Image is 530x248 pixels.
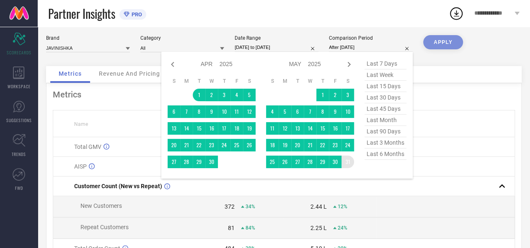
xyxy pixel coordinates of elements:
span: Metrics [59,70,82,77]
th: Sunday [266,78,279,84]
th: Saturday [243,78,256,84]
div: Metrics [53,89,515,100]
span: last 6 months [365,148,406,160]
td: Sun May 04 2025 [266,105,279,118]
td: Tue Apr 08 2025 [193,105,205,118]
td: Wed Apr 09 2025 [205,105,218,118]
td: Sat May 17 2025 [341,122,354,135]
td: Tue Apr 15 2025 [193,122,205,135]
div: 2.25 L [310,225,327,231]
td: Sun Apr 27 2025 [168,156,180,168]
th: Monday [279,78,291,84]
td: Fri Apr 11 2025 [230,105,243,118]
td: Thu Apr 03 2025 [218,89,230,101]
td: Mon Apr 07 2025 [180,105,193,118]
td: Mon May 12 2025 [279,122,291,135]
td: Tue May 13 2025 [291,122,304,135]
td: Tue May 20 2025 [291,139,304,151]
span: Total GMV [74,143,101,150]
td: Fri Apr 18 2025 [230,122,243,135]
div: Category [140,35,224,41]
span: Revenue And Pricing [99,70,160,77]
td: Mon May 19 2025 [279,139,291,151]
th: Wednesday [205,78,218,84]
span: Repeat Customers [80,224,129,230]
td: Wed May 21 2025 [304,139,316,151]
span: last 30 days [365,92,406,103]
th: Wednesday [304,78,316,84]
td: Sat Apr 26 2025 [243,139,256,151]
div: Comparison Period [329,35,413,41]
td: Fri May 30 2025 [329,156,341,168]
th: Thursday [218,78,230,84]
th: Tuesday [291,78,304,84]
td: Sat Apr 05 2025 [243,89,256,101]
span: Name [74,121,88,127]
td: Sat May 10 2025 [341,105,354,118]
td: Tue Apr 01 2025 [193,89,205,101]
span: 12% [338,204,347,210]
span: last 45 days [365,103,406,115]
div: Next month [344,59,354,69]
td: Sun Apr 06 2025 [168,105,180,118]
td: Sun Apr 13 2025 [168,122,180,135]
input: Select date range [235,43,318,52]
td: Sun May 18 2025 [266,139,279,151]
span: last 90 days [365,126,406,137]
span: 34% [246,204,255,210]
div: 372 [225,203,235,210]
span: SUGGESTIONS [6,117,32,123]
td: Fri May 16 2025 [329,122,341,135]
div: Previous month [168,59,178,69]
span: last 3 months [365,137,406,148]
span: WORKSPACE [8,83,31,89]
div: Date Range [235,35,318,41]
span: last 7 days [365,58,406,69]
td: Sat Apr 12 2025 [243,105,256,118]
td: Thu Apr 10 2025 [218,105,230,118]
th: Sunday [168,78,180,84]
td: Sun May 25 2025 [266,156,279,168]
span: 84% [246,225,255,231]
td: Mon Apr 28 2025 [180,156,193,168]
td: Fri Apr 04 2025 [230,89,243,101]
span: Partner Insights [48,5,115,22]
td: Tue Apr 29 2025 [193,156,205,168]
td: Wed Apr 30 2025 [205,156,218,168]
span: FWD [15,185,23,191]
td: Fri Apr 25 2025 [230,139,243,151]
td: Wed May 28 2025 [304,156,316,168]
td: Tue May 06 2025 [291,105,304,118]
td: Thu May 15 2025 [316,122,329,135]
span: AISP [74,163,87,170]
th: Friday [230,78,243,84]
th: Thursday [316,78,329,84]
td: Sun Apr 20 2025 [168,139,180,151]
span: SCORECARDS [7,49,31,56]
div: Brand [46,35,130,41]
div: 2.44 L [310,203,327,210]
span: last week [365,69,406,81]
span: TRENDS [12,151,26,157]
td: Mon May 05 2025 [279,105,291,118]
td: Thu Apr 24 2025 [218,139,230,151]
td: Thu May 08 2025 [316,105,329,118]
td: Wed Apr 23 2025 [205,139,218,151]
td: Sat May 31 2025 [341,156,354,168]
td: Sun May 11 2025 [266,122,279,135]
span: Customer Count (New vs Repeat) [74,183,162,189]
td: Tue May 27 2025 [291,156,304,168]
span: last month [365,115,406,126]
span: last 15 days [365,81,406,92]
td: Thu May 01 2025 [316,89,329,101]
td: Wed May 07 2025 [304,105,316,118]
input: Select comparison period [329,43,413,52]
th: Friday [329,78,341,84]
td: Thu May 22 2025 [316,139,329,151]
td: Fri May 09 2025 [329,105,341,118]
td: Thu Apr 17 2025 [218,122,230,135]
td: Sat May 24 2025 [341,139,354,151]
td: Fri May 23 2025 [329,139,341,151]
td: Sat Apr 19 2025 [243,122,256,135]
td: Mon Apr 14 2025 [180,122,193,135]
